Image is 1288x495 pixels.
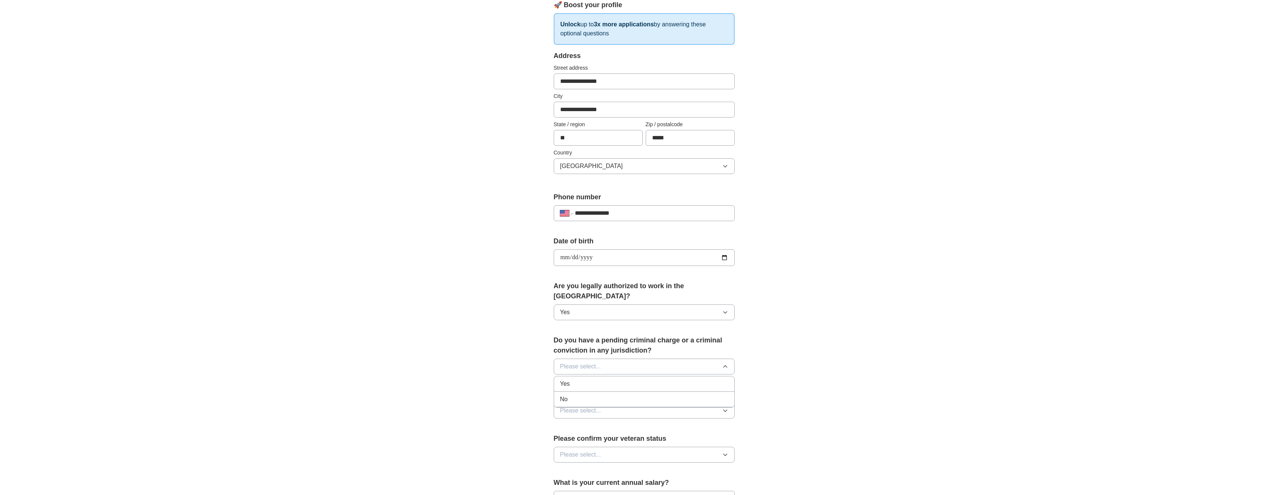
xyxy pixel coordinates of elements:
[554,403,735,419] button: Please select...
[560,362,601,371] span: Please select...
[561,21,580,27] strong: Unlock
[554,158,735,174] button: [GEOGRAPHIC_DATA]
[554,92,735,100] label: City
[554,149,735,157] label: Country
[554,359,735,374] button: Please select...
[560,406,601,415] span: Please select...
[554,64,735,72] label: Street address
[554,121,643,128] label: State / region
[646,121,735,128] label: Zip / postalcode
[560,162,623,171] span: [GEOGRAPHIC_DATA]
[554,447,735,463] button: Please select...
[560,395,568,404] span: No
[554,13,735,45] p: up to by answering these optional questions
[554,236,735,246] label: Date of birth
[560,379,570,388] span: Yes
[554,304,735,320] button: Yes
[554,434,735,444] label: Please confirm your veteran status
[560,308,570,317] span: Yes
[554,192,735,202] label: Phone number
[554,51,735,61] div: Address
[594,21,654,27] strong: 3x more applications
[560,450,601,459] span: Please select...
[554,281,735,301] label: Are you legally authorized to work in the [GEOGRAPHIC_DATA]?
[554,478,735,488] label: What is your current annual salary?
[554,335,735,356] label: Do you have a pending criminal charge or a criminal conviction in any jurisdiction?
